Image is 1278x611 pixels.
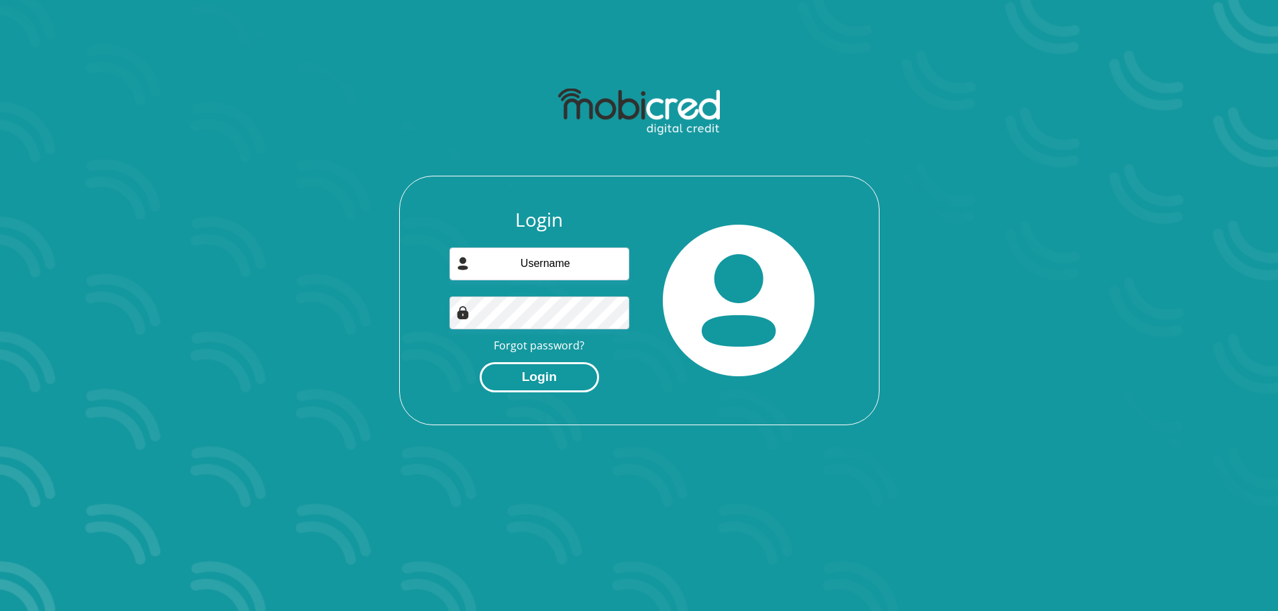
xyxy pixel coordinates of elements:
img: mobicred logo [558,89,720,135]
img: Image [456,306,470,319]
input: Username [449,247,629,280]
h3: Login [449,209,629,231]
img: user-icon image [456,257,470,270]
a: Forgot password? [494,338,584,353]
button: Login [480,362,599,392]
